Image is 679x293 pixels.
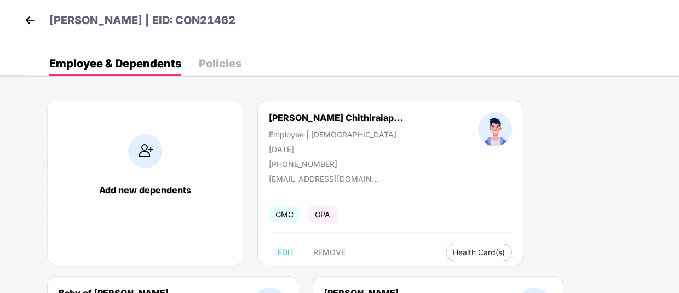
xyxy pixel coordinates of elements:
span: EDIT [278,248,295,257]
div: Employee | [DEMOGRAPHIC_DATA] [269,130,404,139]
span: GPA [308,206,337,222]
div: [EMAIL_ADDRESS][DOMAIN_NAME] [269,174,378,183]
div: [PHONE_NUMBER] [269,159,404,169]
img: back [22,12,38,28]
img: addIcon [128,134,162,168]
p: [PERSON_NAME] | EID: CON21462 [49,12,235,29]
div: [PERSON_NAME] Chithiraiap... [269,112,404,123]
span: GMC [269,206,300,222]
span: REMOVE [313,248,346,257]
img: profileImage [478,112,512,146]
span: Health Card(s) [453,250,505,255]
button: EDIT [269,244,303,261]
div: Employee & Dependents [49,58,181,69]
div: Add new dependents [59,185,232,196]
button: Health Card(s) [446,244,512,261]
div: [DATE] [269,145,404,154]
button: REMOVE [304,244,354,261]
div: Policies [199,58,241,69]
